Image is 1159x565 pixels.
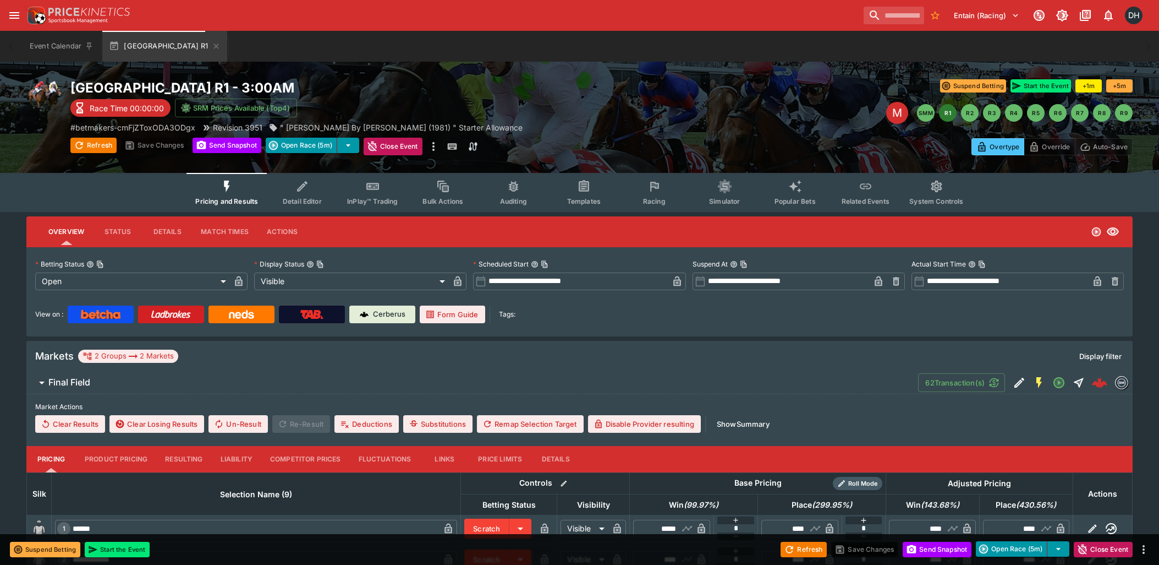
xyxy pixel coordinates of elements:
button: Toggle light/dark mode [1052,6,1072,25]
button: Match Times [192,219,257,245]
img: horse_racing.png [26,79,62,115]
p: " [PERSON_NAME] By [PERSON_NAME] (1981) " Starter Allowance [280,122,523,133]
button: R8 [1093,104,1111,122]
p: Display Status [254,259,304,269]
button: +5m [1106,79,1133,93]
button: Straight [1069,373,1089,393]
svg: Open [1052,376,1065,389]
span: System Controls [909,197,963,205]
span: Win(99.97%) [657,498,730,512]
button: Price Limits [469,446,531,472]
span: Racing [643,197,666,205]
button: Overview [40,219,93,245]
button: Suspend AtCopy To Clipboard [730,260,738,268]
button: Un-Result [208,415,267,433]
button: [GEOGRAPHIC_DATA] R1 [102,31,227,62]
span: Related Events [842,197,889,205]
button: Start the Event [1010,79,1071,93]
button: Select Tenant [947,7,1026,24]
div: Open [35,273,230,290]
label: Market Actions [35,399,1124,415]
a: Form Guide [420,306,485,323]
button: select merge strategy [337,138,359,153]
label: Tags: [499,306,515,323]
button: Final Field [26,372,918,394]
button: more [427,138,440,155]
img: logo-cerberus--red.svg [1092,375,1107,390]
button: Actual Start TimeCopy To Clipboard [968,260,976,268]
button: Copy To Clipboard [978,260,986,268]
p: Scheduled Start [473,259,529,269]
img: TabNZ [300,310,323,319]
button: Remap Selection Target [477,415,584,433]
a: Cerberus [349,306,415,323]
button: Substitutions [403,415,473,433]
span: Pricing and Results [195,197,258,205]
button: Send Snapshot [903,542,971,557]
button: Open Race (5m) [266,138,337,153]
em: ( 99.97 %) [684,498,718,512]
em: ( 299.95 %) [812,498,852,512]
span: Simulator [709,197,740,205]
th: Silk [27,472,52,515]
button: R2 [961,104,979,122]
span: Bulk Actions [422,197,463,205]
button: R7 [1071,104,1089,122]
button: SRM Prices Available (Top4) [175,99,297,117]
button: Competitor Prices [261,446,350,472]
button: ShowSummary [710,415,776,433]
div: Start From [971,138,1133,155]
button: Scratch [464,519,509,539]
button: Betting StatusCopy To Clipboard [86,260,94,268]
div: Edit Meeting [886,102,908,124]
button: Suspend Betting [940,79,1006,93]
button: select merge strategy [1047,541,1069,557]
h6: Final Field [48,377,90,388]
span: Visibility [565,498,622,512]
button: Overtype [971,138,1024,155]
button: Connected to PK [1029,6,1049,25]
span: 1 [61,525,68,533]
p: Override [1042,141,1070,153]
button: Documentation [1075,6,1095,25]
button: Status [93,219,142,245]
img: Ladbrokes [151,310,191,319]
button: more [1137,543,1150,556]
button: Event Calendar [23,31,100,62]
th: Controls [461,472,630,494]
button: Edit Detail [1009,373,1029,393]
span: Templates [567,197,601,205]
button: Display StatusCopy To Clipboard [306,260,314,268]
p: Actual Start Time [911,259,966,269]
p: Auto-Save [1093,141,1128,153]
nav: pagination navigation [917,104,1133,122]
button: SMM [917,104,935,122]
button: Clear Losing Results [109,415,204,433]
p: Revision 3951 [213,122,262,133]
img: Sportsbook Management [48,18,108,23]
button: Product Pricing [76,446,156,472]
button: R5 [1027,104,1045,122]
span: Selection Name (9) [208,488,304,501]
div: 52affe98-1a85-4f3c-bf39-afac63de0b7a [1092,375,1107,390]
label: View on : [35,306,63,323]
button: Suspend Betting [10,542,80,557]
button: Details [142,219,192,245]
div: split button [976,541,1069,557]
img: runner 1 [30,520,48,537]
p: Suspend At [693,259,728,269]
button: Deductions [334,415,399,433]
span: InPlay™ Trading [347,197,398,205]
button: +1m [1075,79,1102,93]
a: 52affe98-1a85-4f3c-bf39-afac63de0b7a [1089,372,1111,394]
img: betmakers [1116,377,1128,389]
button: Close Event [364,138,422,155]
button: Display filter [1073,347,1128,365]
div: split button [266,138,359,153]
button: Pricing [26,446,76,472]
button: open drawer [4,6,24,25]
img: PriceKinetics [48,8,130,16]
button: Send Snapshot [193,138,261,153]
button: Auto-Save [1075,138,1133,155]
